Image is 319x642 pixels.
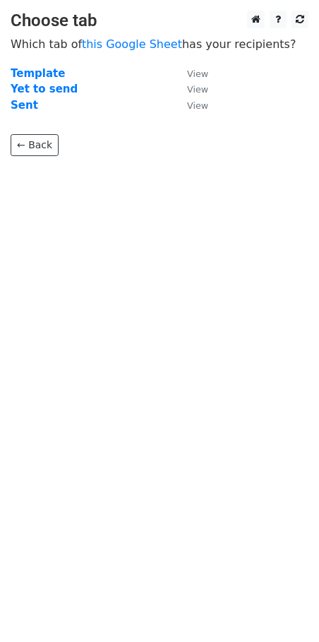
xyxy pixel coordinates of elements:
[173,83,208,95] a: View
[82,37,182,51] a: this Google Sheet
[187,84,208,95] small: View
[187,69,208,79] small: View
[173,67,208,80] a: View
[11,67,65,80] a: Template
[11,83,78,95] a: Yet to send
[11,37,308,52] p: Which tab of has your recipients?
[173,99,208,112] a: View
[11,11,308,31] h3: Choose tab
[11,134,59,156] a: ← Back
[11,99,38,112] a: Sent
[187,100,208,111] small: View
